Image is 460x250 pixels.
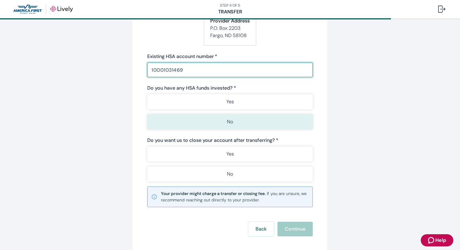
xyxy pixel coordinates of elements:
label: Do you want us to close your account after transferring? * [147,137,278,144]
img: Lively [13,4,73,14]
p: Yes [226,98,234,105]
button: Yes [147,94,313,109]
span: Help [435,237,446,244]
p: No [227,170,233,178]
p: Fargo , ND 58108 [210,32,250,39]
label: Existing HSA account number [147,53,217,60]
svg: Zendesk support icon [428,237,435,244]
p: Yes [226,150,234,158]
strong: Provider Address [210,18,250,24]
button: Back [248,222,274,236]
button: No [147,114,313,129]
button: Zendesk support iconHelp [421,234,453,246]
p: No [227,118,233,125]
p: P.O. Box 2203 [210,25,250,32]
small: If you are unsure, we recommend reaching out directly to your provider. [161,190,309,203]
button: No [147,166,313,182]
button: Yes [147,146,313,162]
button: Log out [433,2,450,16]
label: Do you have any HSA funds invested? * [147,84,236,92]
strong: Your provider might charge a transfer or closing fee. [161,191,266,196]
